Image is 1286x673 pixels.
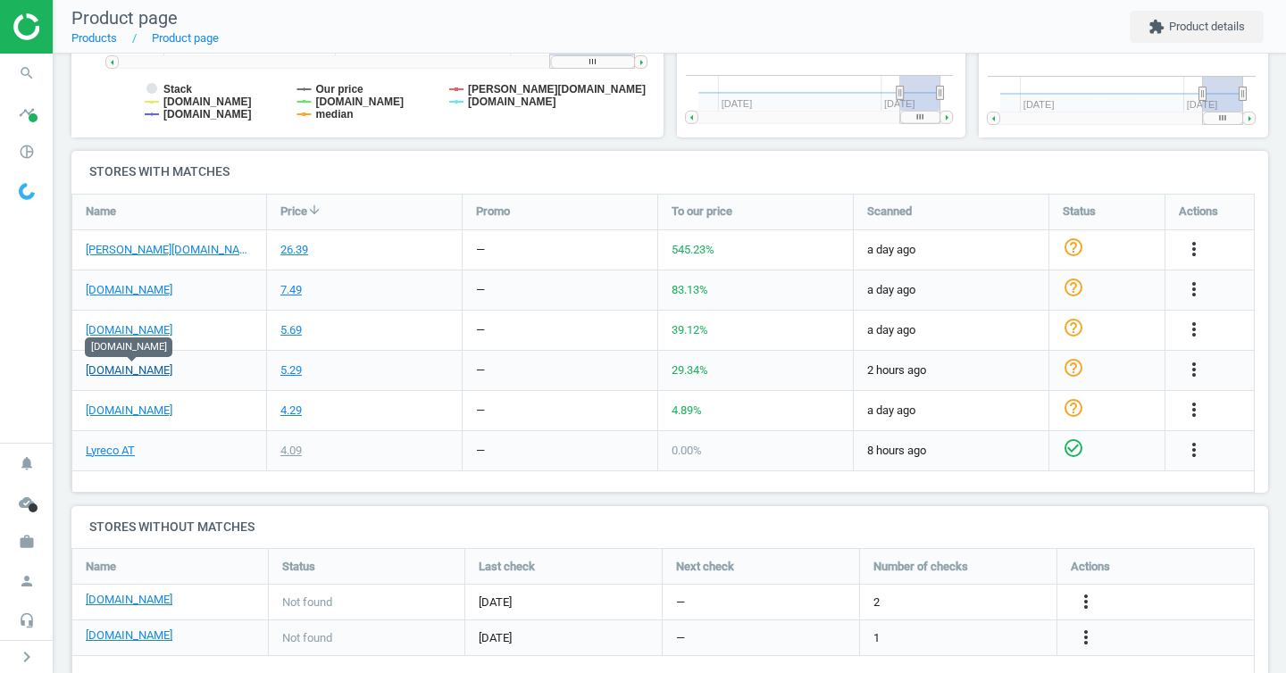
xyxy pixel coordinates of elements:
[280,322,302,338] div: 5.69
[1075,591,1097,614] button: more_vert
[280,403,302,419] div: 4.29
[794,43,828,54] tspan: 29. Sep
[4,645,49,669] button: chevron_right
[1063,204,1096,220] span: Status
[867,443,1035,459] span: 8 hours ago
[71,151,1268,193] h4: Stores with matches
[86,559,116,575] span: Name
[867,403,1035,419] span: a day ago
[672,283,708,296] span: 83.13 %
[1183,238,1205,262] button: more_vert
[163,96,252,108] tspan: [DOMAIN_NAME]
[476,403,485,419] div: —
[1130,11,1264,43] button: extensionProduct details
[280,282,302,298] div: 7.49
[10,56,44,90] i: search
[85,337,172,357] div: [DOMAIN_NAME]
[1063,357,1084,378] i: help_outline
[468,83,646,96] tspan: [PERSON_NAME][DOMAIN_NAME]
[867,282,1035,298] span: a day ago
[10,135,44,169] i: pie_chart_outlined
[1036,43,1070,54] tspan: 22. Sep
[86,282,172,298] a: [DOMAIN_NAME]
[10,486,44,519] i: cloud_done
[479,559,535,575] span: Last check
[86,242,253,258] a: [PERSON_NAME][DOMAIN_NAME]
[163,83,192,96] tspan: Stack
[1183,359,1205,382] button: more_vert
[1075,627,1097,648] i: more_vert
[71,7,178,29] span: Product page
[916,43,948,54] tspan: 13. Oct
[672,323,708,336] span: 39.12 %
[1183,439,1205,462] button: more_vert
[1183,319,1205,340] i: more_vert
[672,204,732,220] span: To our price
[71,506,1268,548] h4: Stores without matches
[1148,19,1165,35] i: extension
[282,594,332,611] span: Not found
[873,559,968,575] span: Number of checks
[280,242,308,258] div: 26.39
[13,13,140,40] img: ajHJNr6hYgQAAAAASUVORK5CYII=
[479,594,648,611] span: [DATE]
[468,96,556,108] tspan: [DOMAIN_NAME]
[1063,437,1084,459] i: check_circle_outline
[672,444,702,457] span: 0.00 %
[672,243,714,256] span: 545.23 %
[1183,399,1205,420] i: more_vert
[316,83,364,96] tspan: Our price
[476,443,485,459] div: —
[676,594,685,611] span: —
[1183,319,1205,342] button: more_vert
[316,108,354,120] tspan: median
[858,43,884,54] tspan: 6. Oct
[1097,43,1131,54] tspan: 29. Sep
[672,403,702,417] span: 4.89 %
[676,630,685,646] span: —
[867,242,1035,258] span: a day ago
[1161,43,1187,54] tspan: 6. Oct
[1075,627,1097,650] button: more_vert
[71,31,117,45] a: Products
[476,204,510,220] span: Promo
[86,322,172,338] a: [DOMAIN_NAME]
[686,43,720,54] tspan: 15. Sep
[86,362,172,378] a: [DOMAIN_NAME]
[1183,399,1205,422] button: more_vert
[1183,359,1205,380] i: more_vert
[19,183,35,200] img: wGWNvw8QSZomAAAAABJRU5ErkJggg==
[1183,439,1205,461] i: more_vert
[867,362,1035,378] span: 2 hours ago
[1071,559,1110,575] span: Actions
[86,592,172,608] a: [DOMAIN_NAME]
[10,446,44,480] i: notifications
[1063,237,1084,258] i: help_outline
[163,108,252,120] tspan: [DOMAIN_NAME]
[1063,397,1084,419] i: help_outline
[733,43,767,54] tspan: 22. Sep
[10,96,44,129] i: timeline
[1183,278,1205,302] button: more_vert
[10,564,44,598] i: person
[1075,591,1097,612] i: more_vert
[1063,277,1084,298] i: help_outline
[16,646,38,668] i: chevron_right
[476,322,485,338] div: —
[1183,278,1205,300] i: more_vert
[672,363,708,377] span: 29.34 %
[282,559,315,575] span: Status
[307,203,321,217] i: arrow_downward
[867,322,1035,338] span: a day ago
[1183,238,1205,260] i: more_vert
[479,630,648,646] span: [DATE]
[86,403,172,419] a: [DOMAIN_NAME]
[280,362,302,378] div: 5.29
[873,630,880,646] span: 1
[280,443,302,459] div: 4.09
[282,630,332,646] span: Not found
[86,443,135,459] a: Lyreco AT
[476,242,485,258] div: —
[476,282,485,298] div: —
[316,96,405,108] tspan: [DOMAIN_NAME]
